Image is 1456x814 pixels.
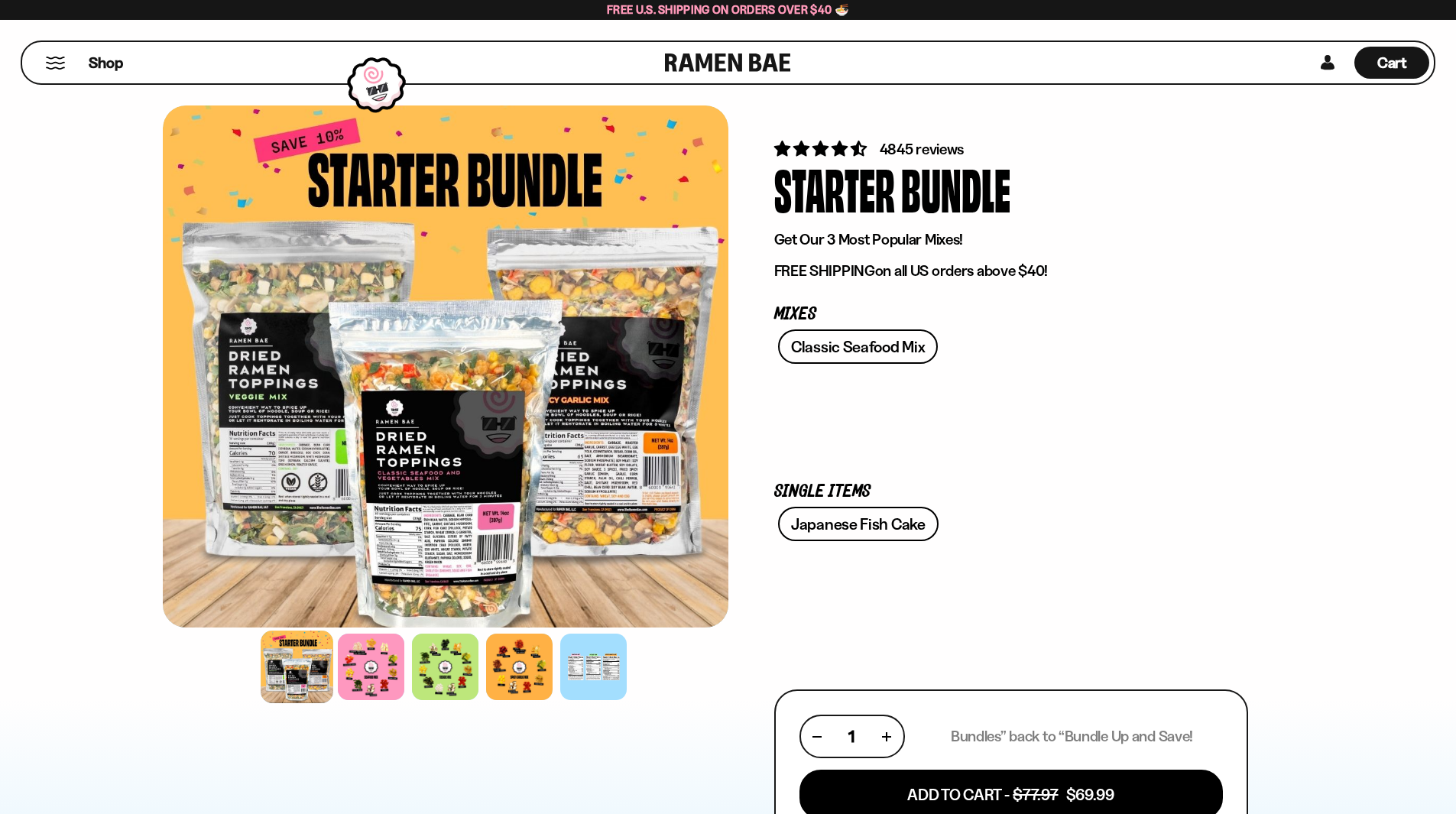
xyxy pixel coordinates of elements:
p: on all US orders above $40! [774,261,1248,281]
p: Single Items [774,485,1248,499]
a: Classic Seafood Mix [778,329,938,364]
span: Free U.S. Shipping on Orders over $40 🍜 [607,2,849,17]
span: 1 [848,727,854,746]
a: Cart [1354,42,1429,83]
p: Bundles” back to “Bundle Up and Save! [951,727,1193,746]
p: Get Our 3 Most Popular Mixes! [774,230,1248,249]
div: Bundle [901,160,1010,217]
button: Mobile Menu Trigger [45,57,66,70]
span: 4.71 stars [774,139,870,158]
span: 4845 reviews [880,140,965,158]
div: Starter [774,160,895,217]
span: Shop [89,53,123,73]
p: Mixes [774,307,1248,322]
a: Shop [89,47,123,79]
span: Cart [1377,54,1407,72]
strong: FREE SHIPPING [774,261,875,280]
a: Japanese Fish Cake [778,507,939,541]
